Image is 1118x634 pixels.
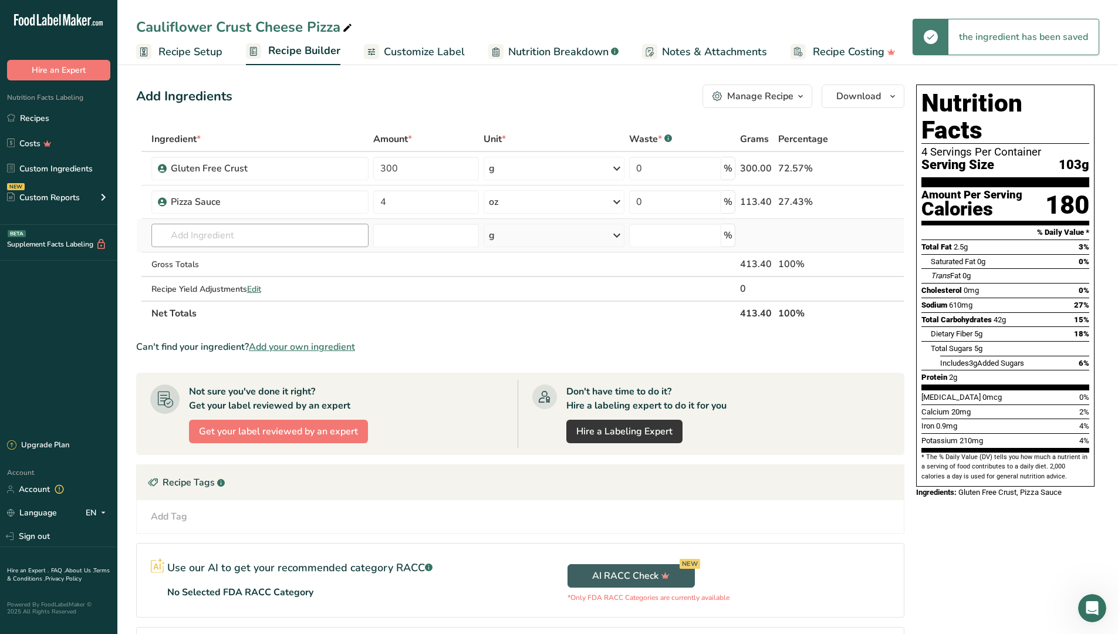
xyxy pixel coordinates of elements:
[199,424,358,439] span: Get your label reviewed by an expert
[137,465,904,500] div: Recipe Tags
[813,44,884,60] span: Recipe Costing
[977,257,985,266] span: 0g
[974,344,982,353] span: 5g
[568,592,729,603] p: *Only FDA RACC Categories are currently available
[1045,190,1089,221] div: 180
[566,420,683,443] a: Hire a Labeling Expert
[921,146,1089,158] div: 4 Servings Per Container
[791,39,896,65] a: Recipe Costing
[136,340,904,354] div: Can't find your ingredient?
[921,286,962,295] span: Cholesterol
[931,257,975,266] span: Saturated Fat
[836,89,881,103] span: Download
[921,407,950,416] span: Calcium
[7,601,110,615] div: Powered By FoodLabelMaker © 2025 All Rights Reserved
[45,575,82,583] a: Privacy Policy
[778,257,849,271] div: 100%
[960,436,983,445] span: 210mg
[65,566,93,575] a: About Us .
[962,271,971,280] span: 0g
[1074,301,1089,309] span: 27%
[822,85,904,108] button: Download
[8,230,26,237] div: BETA
[1079,286,1089,295] span: 0%
[7,566,110,583] a: Terms & Conditions .
[982,393,1002,402] span: 0mcg
[738,301,776,325] th: 413.40
[151,224,369,247] input: Add Ingredient
[921,90,1089,144] h1: Nutrition Facts
[740,195,774,209] div: 113.40
[189,385,350,413] div: Not sure you've done it right? Get your label reviewed by an expert
[951,407,971,416] span: 20mg
[86,506,110,520] div: EN
[7,183,25,190] div: NEW
[1079,436,1089,445] span: 4%
[489,195,498,209] div: oz
[1079,407,1089,416] span: 2%
[921,453,1089,481] section: * The % Daily Value (DV) tells you how much a nutrient in a serving of food contributes to a dail...
[51,566,65,575] a: FAQ .
[921,315,992,324] span: Total Carbohydrates
[954,242,968,251] span: 2.5g
[136,16,354,38] div: Cauliflower Crust Cheese Pizza
[921,393,981,402] span: [MEDICAL_DATA]
[566,385,727,413] div: Don't have time to do it? Hire a labeling expert to do it for you
[364,39,465,65] a: Customize Label
[994,315,1006,324] span: 42g
[7,60,110,80] button: Hire an Expert
[964,286,979,295] span: 0mg
[778,132,828,146] span: Percentage
[662,44,767,60] span: Notes & Attachments
[940,359,1024,367] span: Includes Added Sugars
[921,190,1022,201] div: Amount Per Serving
[921,225,1089,240] section: % Daily Value *
[931,344,972,353] span: Total Sugars
[246,38,340,66] a: Recipe Builder
[247,284,261,295] span: Edit
[484,132,506,146] span: Unit
[949,301,972,309] span: 610mg
[1059,158,1089,173] span: 103g
[592,569,670,583] span: AI RACC Check
[171,195,318,209] div: Pizza Sauce
[189,420,368,443] button: Get your label reviewed by an expert
[936,421,957,430] span: 0.9mg
[158,44,222,60] span: Recipe Setup
[778,161,849,176] div: 72.57%
[921,242,952,251] span: Total Fat
[958,488,1062,497] span: Gluten Free Crust, Pizza Sauce
[740,257,774,271] div: 413.40
[740,161,774,176] div: 300.00
[249,340,355,354] span: Add your own ingredient
[268,43,340,59] span: Recipe Builder
[489,228,495,242] div: g
[916,488,957,497] span: Ingredients:
[949,373,957,382] span: 2g
[931,271,961,280] span: Fat
[151,510,187,524] div: Add Tag
[151,132,201,146] span: Ingredient
[1079,242,1089,251] span: 3%
[740,282,774,296] div: 0
[151,283,369,295] div: Recipe Yield Adjustments
[384,44,465,60] span: Customize Label
[149,301,738,325] th: Net Totals
[778,195,849,209] div: 27.43%
[167,560,433,576] p: Use our AI to get your recommended category RACC
[488,39,619,65] a: Nutrition Breakdown
[136,87,232,106] div: Add Ingredients
[167,585,313,599] p: No Selected FDA RACC Category
[1078,594,1106,622] iframe: Intercom live chat
[921,201,1022,218] div: Calories
[680,559,700,569] div: NEW
[568,564,695,588] button: AI RACC Check NEW
[7,440,69,451] div: Upgrade Plan
[740,132,769,146] span: Grams
[921,436,958,445] span: Potassium
[136,39,222,65] a: Recipe Setup
[727,89,793,103] div: Manage Recipe
[508,44,609,60] span: Nutrition Breakdown
[171,161,318,176] div: Gluten Free Crust
[7,191,80,204] div: Custom Reports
